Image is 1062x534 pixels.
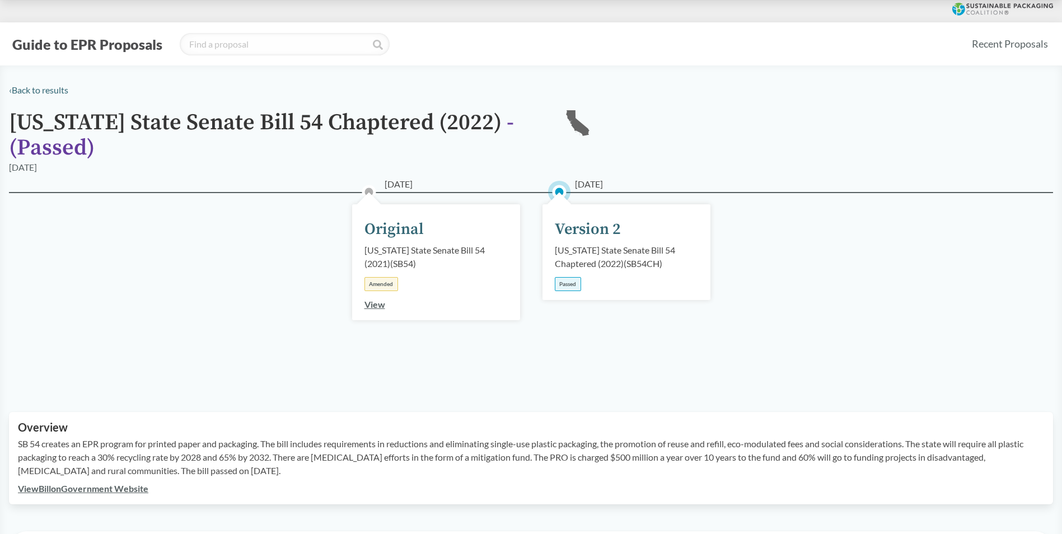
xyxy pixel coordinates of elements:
div: Passed [555,277,581,291]
a: ‹Back to results [9,85,68,95]
h2: Overview [18,421,1044,434]
div: [US_STATE] State Senate Bill 54 Chaptered (2022) ( SB54CH ) [555,243,698,270]
div: Amended [364,277,398,291]
a: ViewBillonGovernment Website [18,483,148,494]
span: [DATE] [575,177,603,191]
h1: [US_STATE] State Senate Bill 54 Chaptered (2022) [9,110,546,161]
div: Version 2 [555,218,621,241]
a: View [364,299,385,310]
span: - ( Passed ) [9,109,514,162]
div: [DATE] [9,161,37,174]
a: Recent Proposals [967,31,1053,57]
div: [US_STATE] State Senate Bill 54 (2021) ( SB54 ) [364,243,508,270]
div: Original [364,218,424,241]
p: SB 54 creates an EPR program for printed paper and packaging. The bill includes requirements in r... [18,437,1044,477]
span: [DATE] [385,177,413,191]
input: Find a proposal [180,33,390,55]
button: Guide to EPR Proposals [9,35,166,53]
